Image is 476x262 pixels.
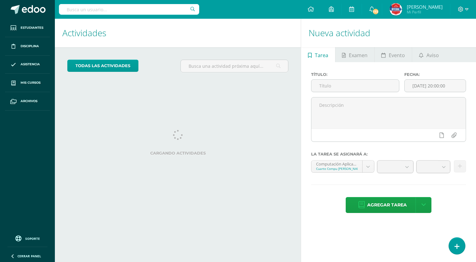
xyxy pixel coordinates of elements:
input: Fecha de entrega [405,80,466,92]
span: Cerrar panel [17,254,41,258]
label: Fecha: [404,72,466,77]
label: Cargando actividades [67,151,288,156]
span: Archivos [21,99,37,104]
a: Evento [375,47,412,62]
span: Agregar tarea [367,197,407,213]
input: Título [311,80,399,92]
h1: Actividades [62,19,293,47]
a: Estudiantes [5,19,50,37]
a: Computación Aplicada 'A'Cuarto Compu [PERSON_NAME]. C.C.L.L. en Computación [311,161,374,172]
label: La tarea se asignará a: [311,152,466,156]
a: Tarea [301,47,335,62]
span: Aviso [426,48,439,63]
span: Mi Perfil [407,9,443,15]
span: Estudiantes [21,25,43,30]
span: Tarea [315,48,328,63]
span: Soporte [25,236,40,241]
img: 5b05793df8038e2f74dd67e63a03d3f6.png [390,3,402,16]
span: [PERSON_NAME] [407,4,443,10]
span: Examen [349,48,368,63]
div: Cuarto Compu [PERSON_NAME]. C.C.L.L. en Computación [316,166,357,171]
a: Archivos [5,92,50,111]
h1: Nueva actividad [309,19,469,47]
span: Mis cursos [21,80,41,85]
a: Asistencia [5,56,50,74]
input: Busca un usuario... [59,4,199,15]
span: Disciplina [21,44,39,49]
a: todas las Actividades [67,60,138,72]
a: Mis cursos [5,74,50,92]
label: Título: [311,72,399,77]
span: Asistencia [21,62,40,67]
span: 173 [372,8,379,15]
span: Evento [389,48,405,63]
a: Examen [335,47,374,62]
a: Aviso [412,47,445,62]
a: Disciplina [5,37,50,56]
div: Computación Aplicada 'A' [316,161,357,166]
input: Busca una actividad próxima aquí... [181,60,288,72]
a: Soporte [7,234,47,242]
